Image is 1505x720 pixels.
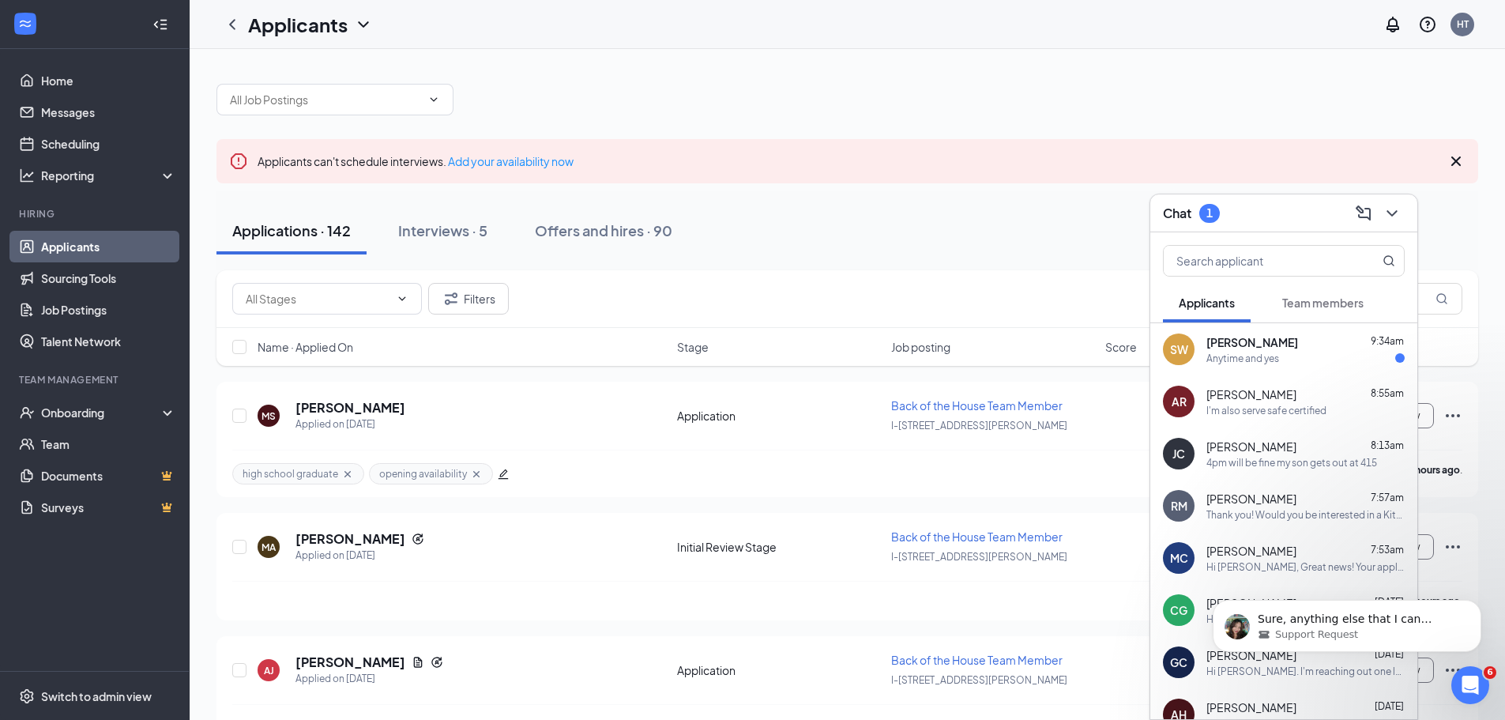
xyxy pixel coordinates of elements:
span: Name · Applied On [258,339,353,355]
svg: Document [412,656,424,669]
span: I-[STREET_ADDRESS][PERSON_NAME] [891,674,1067,686]
div: Switch to admin view [41,688,152,704]
div: Hi [PERSON_NAME], Great news! Your application has moved to next steps! In the next 2-4 hours, pl... [1206,560,1405,574]
span: Back of the House Team Member [891,653,1063,667]
iframe: Intercom live chat [1451,666,1489,704]
div: CG [1170,602,1187,618]
a: Team [41,428,176,460]
svg: Notifications [1383,15,1402,34]
button: Filter Filters [428,283,509,315]
svg: ChevronDown [396,292,408,305]
span: Back of the House Team Member [891,530,1063,544]
span: I-[STREET_ADDRESS][PERSON_NAME] [891,420,1067,432]
span: 8:55am [1371,387,1404,399]
span: [PERSON_NAME] [1206,334,1298,350]
span: 7:57am [1371,492,1404,503]
div: SW [1170,341,1188,357]
a: ChevronLeft [223,15,242,34]
svg: ChevronDown [354,15,373,34]
div: Offers and hires · 90 [535,221,672,240]
input: All Stages [246,290,389,307]
svg: Ellipses [1443,537,1462,556]
div: MS [261,409,276,423]
a: Scheduling [41,128,176,160]
h5: [PERSON_NAME] [295,530,405,548]
svg: MagnifyingGlass [1435,292,1448,305]
span: [PERSON_NAME] [1206,699,1296,715]
span: Applicants [1179,296,1235,310]
svg: QuestionInfo [1418,15,1437,34]
svg: Cross [470,468,483,481]
span: opening availability [379,467,467,481]
div: RM [1171,498,1187,514]
h1: Applicants [248,11,348,38]
div: MA [261,541,276,554]
svg: Reapply [412,533,424,545]
iframe: Intercom notifications message [1189,567,1505,677]
svg: WorkstreamLogo [17,16,33,32]
svg: Analysis [19,168,35,183]
a: SurveysCrown [41,492,176,523]
span: Team members [1282,296,1364,310]
b: 9 hours ago [1408,464,1460,476]
a: DocumentsCrown [41,460,176,492]
svg: UserCheck [19,405,35,420]
div: Applications · 142 [232,221,351,240]
svg: Settings [19,688,35,704]
svg: Reapply [431,656,443,669]
span: Stage [677,339,709,355]
button: ChevronDown [1379,201,1405,226]
div: Team Management [19,373,173,386]
button: ComposeMessage [1351,201,1376,226]
span: I-[STREET_ADDRESS][PERSON_NAME] [891,551,1067,563]
span: 6 [1484,666,1496,679]
span: [PERSON_NAME] [1206,386,1296,402]
div: I'm also serve safe certified [1206,404,1326,417]
div: Application [677,662,882,678]
a: Sourcing Tools [41,262,176,294]
div: Hiring [19,207,173,221]
div: Onboarding [41,405,163,420]
svg: ChevronDown [427,93,440,106]
h5: [PERSON_NAME] [295,654,405,671]
span: [PERSON_NAME] [1206,439,1296,454]
input: All Job Postings [230,91,421,108]
svg: Ellipses [1443,406,1462,425]
div: 1 [1206,206,1213,220]
svg: ComposeMessage [1354,204,1373,223]
div: JC [1172,446,1185,462]
div: MC [1170,550,1188,566]
div: AJ [264,664,274,677]
div: Interviews · 5 [398,221,487,240]
div: Applied on [DATE] [295,417,405,432]
span: [PERSON_NAME] [1206,543,1296,559]
div: Anytime and yes [1206,352,1279,365]
div: GC [1170,654,1187,670]
div: Initial Review Stage [677,539,882,555]
a: Messages [41,96,176,128]
svg: Cross [1447,152,1465,171]
h3: Chat [1163,205,1191,222]
span: Job posting [891,339,950,355]
svg: Cross [341,468,354,481]
input: Search applicant [1164,246,1351,276]
a: Add your availability now [448,154,574,168]
div: HT [1457,17,1469,31]
h5: [PERSON_NAME] [295,399,405,417]
div: Applied on [DATE] [295,548,424,564]
svg: ChevronDown [1383,204,1402,223]
div: AR [1172,394,1187,409]
span: [DATE] [1375,700,1404,712]
svg: Filter [442,289,461,308]
span: Back of the House Team Member [891,398,1063,413]
span: Applicants can't schedule interviews. [258,154,574,168]
svg: Error [229,152,248,171]
a: Applicants [41,231,176,262]
span: 9:34am [1371,335,1404,347]
span: 7:53am [1371,544,1404,556]
span: 8:13am [1371,439,1404,451]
